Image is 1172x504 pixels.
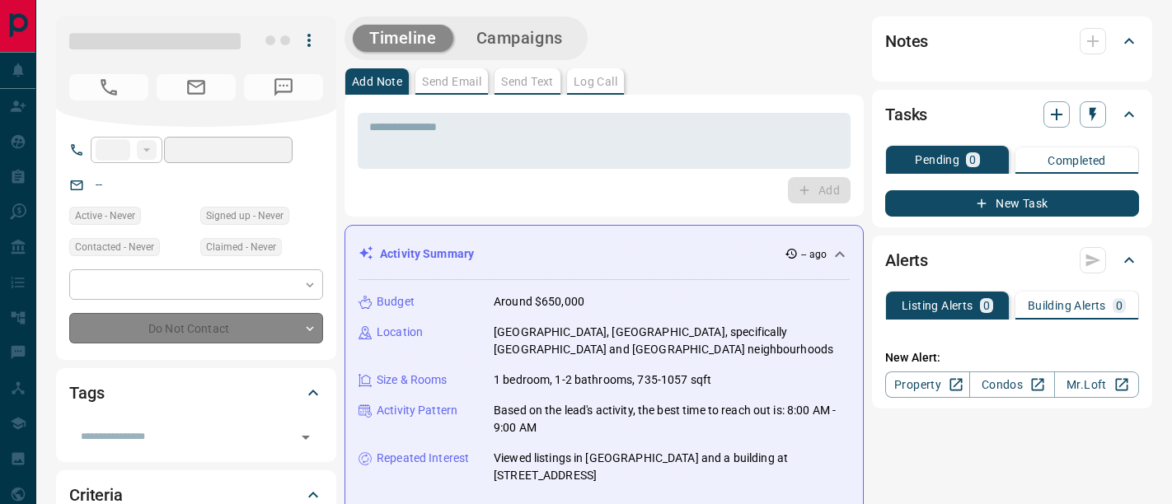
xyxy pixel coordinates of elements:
p: 0 [1116,300,1123,311]
h2: Tasks [885,101,927,128]
span: No Number [69,74,148,100]
span: No Email [157,74,236,100]
h2: Notes [885,28,928,54]
p: Pending [915,154,959,166]
a: Condos [969,371,1054,398]
span: No Number [244,74,323,100]
button: Open [294,426,317,449]
p: 0 [969,154,976,166]
a: Mr.Loft [1054,371,1139,398]
p: Based on the lead's activity, the best time to reach out is: 8:00 AM - 9:00 AM [494,402,850,436]
p: -- ago [801,247,827,262]
p: Location [377,324,423,341]
span: Claimed - Never [206,239,276,255]
p: Listing Alerts [902,300,973,311]
p: Size & Rooms [377,371,448,389]
span: Contacted - Never [75,239,154,255]
p: Repeated Interest [377,450,469,467]
p: [GEOGRAPHIC_DATA], [GEOGRAPHIC_DATA], specifically [GEOGRAPHIC_DATA] and [GEOGRAPHIC_DATA] neighb... [494,324,850,358]
p: Add Note [352,76,402,87]
p: Budget [377,293,415,310]
div: Do Not Contact [69,313,323,343]
p: Completed [1048,155,1106,166]
div: Alerts [885,240,1139,280]
h2: Tags [69,380,104,406]
p: Activity Summary [380,245,474,263]
a: -- [96,178,102,191]
p: Around $650,000 [494,293,584,310]
button: Campaigns [460,25,579,52]
button: Timeline [353,25,453,52]
p: New Alert: [885,349,1139,366]
p: 1 bedroom, 1-2 bathrooms, 735-1057 sqft [494,371,711,389]
span: Signed up - Never [206,208,284,224]
p: 0 [983,300,990,311]
span: Active - Never [75,208,135,224]
p: Building Alerts [1028,300,1106,311]
a: Property [885,371,970,398]
p: Viewed listings in [GEOGRAPHIC_DATA] and a building at [STREET_ADDRESS] [494,450,850,484]
div: Activity Summary-- ago [359,239,850,269]
button: New Task [885,190,1139,217]
div: Tasks [885,95,1139,134]
p: Activity Pattern [377,402,457,419]
div: Tags [69,373,323,413]
h2: Alerts [885,247,928,273]
div: Notes [885,21,1139,61]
